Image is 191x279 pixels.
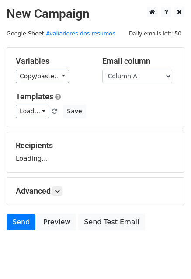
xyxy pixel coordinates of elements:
[126,29,184,38] span: Daily emails left: 50
[126,30,184,37] a: Daily emails left: 50
[63,105,86,118] button: Save
[7,214,35,230] a: Send
[102,56,176,66] h5: Email column
[16,141,175,150] h5: Recipients
[16,186,175,196] h5: Advanced
[7,30,115,37] small: Google Sheet:
[16,141,175,164] div: Loading...
[16,105,49,118] a: Load...
[46,30,115,37] a: Avaliadores dos resumos
[16,70,69,83] a: Copy/paste...
[38,214,76,230] a: Preview
[16,56,89,66] h5: Variables
[16,92,53,101] a: Templates
[7,7,184,21] h2: New Campaign
[78,214,145,230] a: Send Test Email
